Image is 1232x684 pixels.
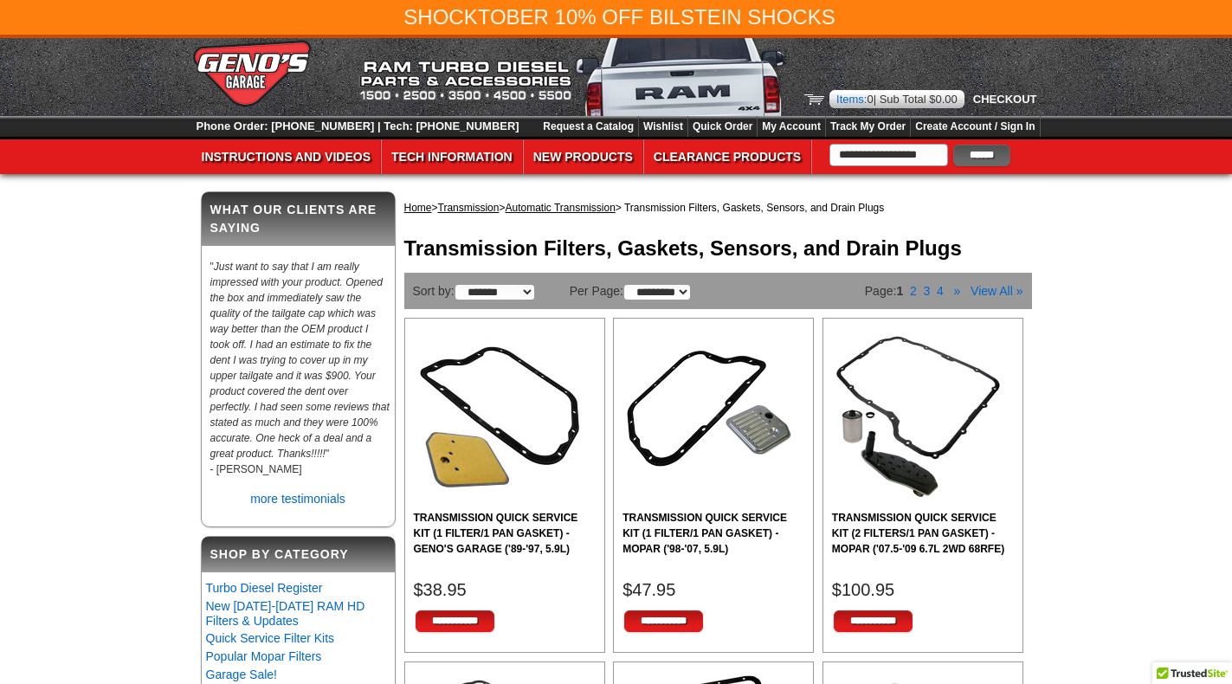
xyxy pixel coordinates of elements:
[206,649,322,663] a: Popular Mopar Filters
[804,94,824,105] img: Shopping Cart icon
[915,121,1035,132] a: Create Account / Sign In
[937,284,944,298] a: 4
[192,38,312,109] img: Geno's Garage
[865,281,1023,300] li: Page:
[206,631,335,645] a: Quick Service Filter Kits
[832,580,894,599] span: $100.95
[570,281,691,300] form: Per Page:
[954,284,961,298] a: »
[693,121,752,132] a: Quick Order
[643,121,683,132] a: Wishlist
[644,139,810,174] a: Clearance Products
[524,139,642,174] a: New Products
[192,139,381,174] a: Instructions and Videos
[210,261,390,460] em: Just want to say that I am really impressed with your product. Opened the box and immediately saw...
[206,581,323,595] a: Turbo Diesel Register
[355,38,788,116] img: Ram Cummins Diesel and EcoDiesel Parts & Accessories
[832,510,1014,557] a: TRANSMISSION QUICK SERVICE KIT (2 FILTERS/1 PAN GASKET) - MOPAR ('07.5-'09 6.7L 2WD 68RFE)
[403,5,835,29] a: Shocktober 10% OFF Bilstein Shocks
[622,327,796,500] img: TRANSMISSION QUICK SERVICE KIT (1 FILTER/1 PAN GASKET) - MOPAR ('98-'07, 5.9L)
[404,191,1032,224] div: > > > Transmission Filters, Gaskets, Sensors, and Drain Plugs
[250,492,345,506] a: more testimonials
[971,284,1022,298] a: View All »
[832,327,1005,500] img: TRANSMISSION QUICK SERVICE KIT (2 FILTERS/1 PAN GASKET) - MOPAR ('07.5-'09 6.7L 2WD 68RFE)
[910,284,917,298] a: 2
[438,202,500,214] a: Transmission
[622,580,675,599] span: $47.95
[403,5,549,29] span: Shocktober
[829,90,964,108] div: | Sub Total $
[896,284,903,298] b: 1
[202,192,395,246] h2: What our clients are saying
[836,93,867,106] span: Items:
[543,121,634,132] a: Request a Catalog
[762,121,821,132] a: My Account
[830,121,906,132] a: Track My Order
[936,93,958,106] span: 0.00
[414,580,467,599] span: $38.95
[404,202,432,214] a: Home
[414,510,596,557] a: TRANSMISSION QUICK SERVICE KIT (1 FILTER/1 PAN GASKET) - GENO'S GARAGE ('89-'97, 5.9L)
[505,202,615,214] a: Automatic Transmission
[202,537,395,572] h2: Shop By Category
[206,599,365,628] a: New [DATE]-[DATE] RAM HD Filters & Updates
[555,5,835,29] span: 10% OFF Bilstein Shocks
[969,93,1037,106] a: Checkout
[413,281,535,300] form: Sort by:
[867,93,873,106] span: 0
[404,233,1032,264] h1: Transmission Filters, Gaskets, Sensors, and Drain Plugs
[202,255,395,486] div: " " - [PERSON_NAME]
[192,116,524,136] div: Phone Order: [PHONE_NUMBER] | Tech: [PHONE_NUMBER]
[382,139,522,174] a: Tech Information
[622,510,804,557] a: TRANSMISSION QUICK SERVICE KIT (1 FILTER/1 PAN GASKET) - MOPAR ('98-'07, 5.9L)
[924,284,931,298] a: 3
[414,327,587,500] img: TRANSMISSION QUICK SERVICE KIT (1 FILTER/1 PAN GASKET) - GENO'S GARAGE ('89-'97, 5.9L)
[206,668,278,681] a: Garage Sale!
